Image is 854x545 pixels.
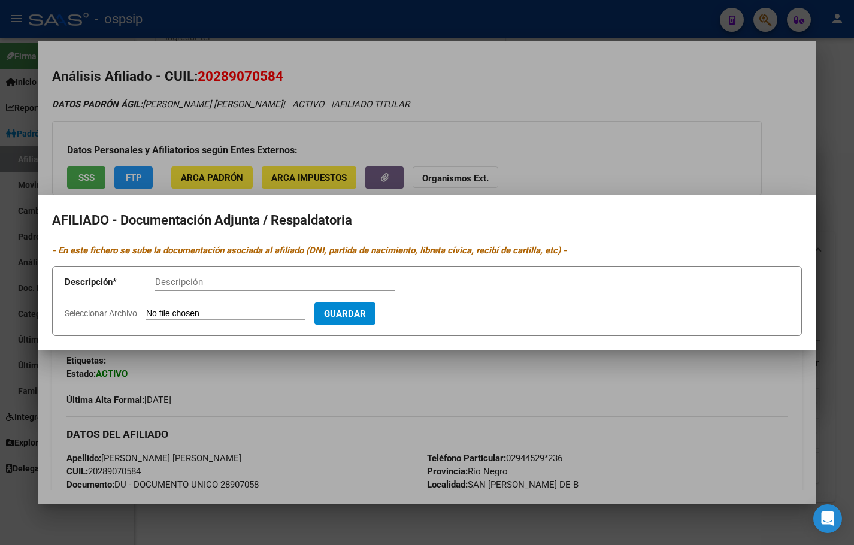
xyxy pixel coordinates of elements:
span: Seleccionar Archivo [65,308,137,318]
button: Guardar [314,302,375,325]
span: Guardar [324,308,366,319]
i: - En este fichero se sube la documentación asociada al afiliado (DNI, partida de nacimiento, libr... [52,245,567,256]
div: Open Intercom Messenger [813,504,842,533]
p: Descripción [65,275,155,289]
h2: AFILIADO - Documentación Adjunta / Respaldatoria [52,209,802,232]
